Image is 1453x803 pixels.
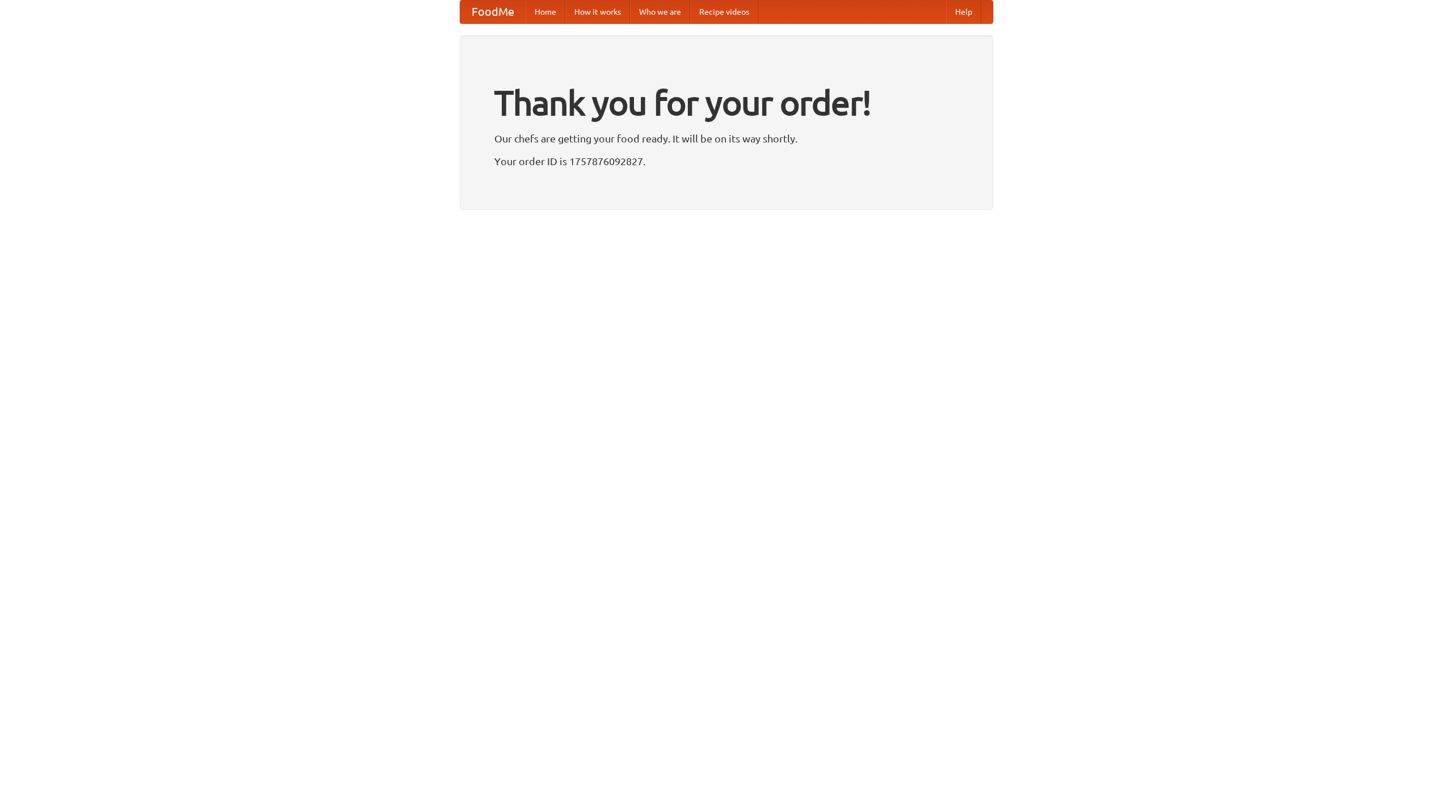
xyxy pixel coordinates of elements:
a: Home [526,1,565,23]
a: FoodMe [460,1,526,23]
a: Help [946,1,981,23]
a: How it works [565,1,630,23]
a: Recipe videos [690,1,758,23]
p: Our chefs are getting your food ready. It will be on its way shortly. [494,130,959,147]
a: Who we are [630,1,690,23]
h1: Thank you for your order! [494,75,959,130]
p: Your order ID is 1757876092827. [494,153,959,170]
